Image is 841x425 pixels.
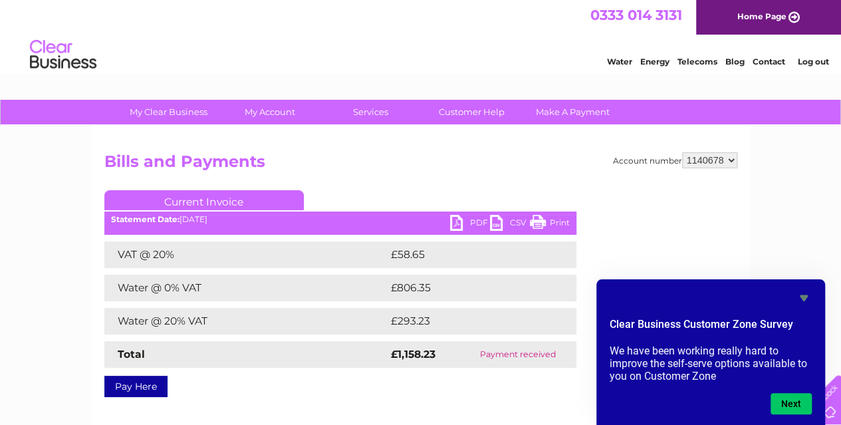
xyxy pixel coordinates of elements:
td: Payment received [459,341,576,368]
h2: Bills and Payments [104,152,737,178]
a: CSV [490,215,530,234]
td: £293.23 [388,308,552,335]
a: Current Invoice [104,190,304,210]
td: VAT @ 20% [104,241,388,268]
h2: Clear Business Customer Zone Survey [610,317,812,339]
a: My Clear Business [114,100,223,124]
a: Log out [797,57,828,67]
td: Water @ 20% VAT [104,308,388,335]
a: Blog [725,57,745,67]
strong: £1,158.23 [391,348,435,360]
b: Statement Date: [111,214,180,224]
td: Water @ 0% VAT [104,275,388,301]
a: 0333 014 3131 [590,7,682,23]
div: Clear Business Customer Zone Survey [610,290,812,414]
a: Water [607,57,632,67]
a: Services [316,100,425,124]
td: £806.35 [388,275,553,301]
div: Clear Business is a trading name of Verastar Limited (registered in [GEOGRAPHIC_DATA] No. 3667643... [107,7,735,65]
a: Print [530,215,570,234]
a: Make A Payment [518,100,628,124]
a: Customer Help [417,100,527,124]
div: Account number [613,152,737,168]
strong: Total [118,348,145,360]
a: Energy [640,57,669,67]
button: Next question [771,393,812,414]
img: logo.png [29,35,97,75]
p: We have been working really hard to improve the self-serve options available to you on Customer Zone [610,345,812,382]
a: Telecoms [677,57,717,67]
div: [DATE] [104,215,576,224]
a: Pay Here [104,376,168,397]
a: My Account [215,100,324,124]
td: £58.65 [388,241,550,268]
a: PDF [450,215,490,234]
button: Hide survey [796,290,812,306]
a: Contact [753,57,785,67]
